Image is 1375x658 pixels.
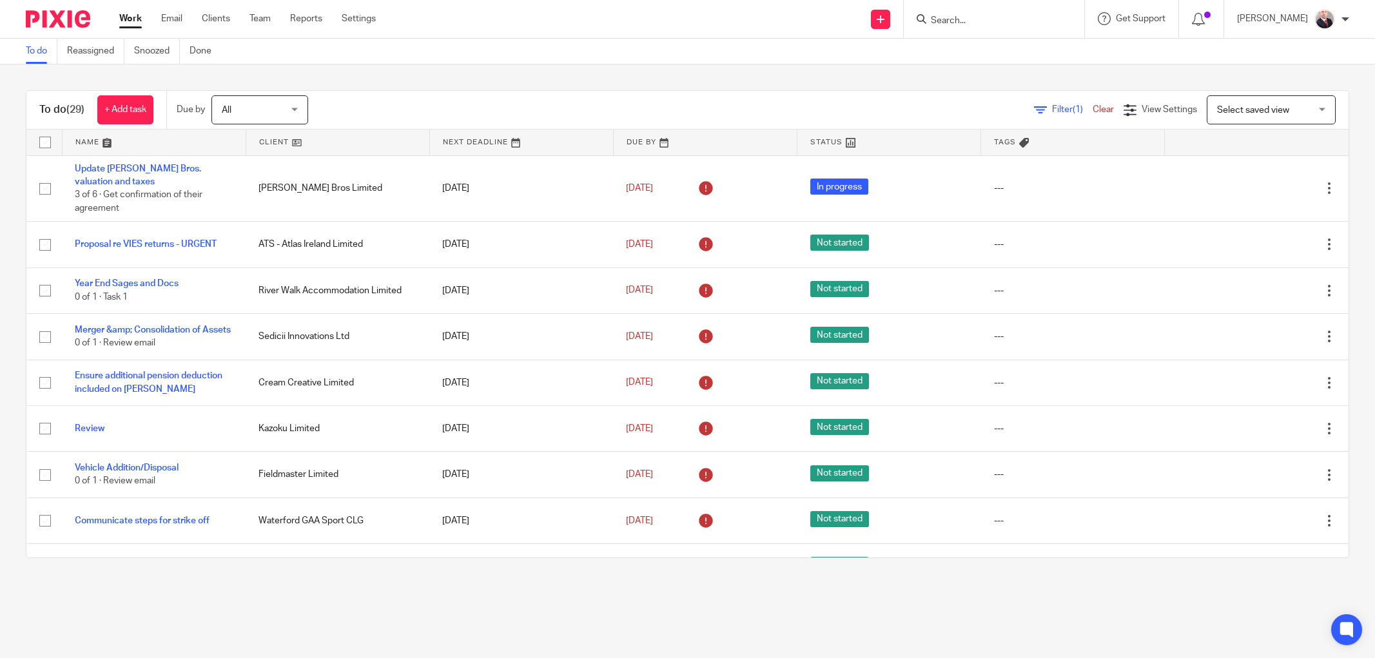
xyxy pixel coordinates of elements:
[994,468,1152,481] div: ---
[119,12,142,25] a: Work
[75,516,210,525] a: Communicate steps for strike off
[66,104,84,115] span: (29)
[810,373,869,389] span: Not started
[161,12,182,25] a: Email
[190,39,221,64] a: Done
[75,371,222,393] a: Ensure additional pension deduction included on [PERSON_NAME]
[39,103,84,117] h1: To do
[1073,105,1083,114] span: (1)
[626,240,653,249] span: [DATE]
[75,293,128,302] span: 0 of 1 · Task 1
[177,103,205,116] p: Due by
[994,139,1016,146] span: Tags
[246,360,429,405] td: Cream Creative Limited
[75,325,231,334] a: Merger &amp; Consolidation of Assets
[246,155,429,222] td: [PERSON_NAME] Bros Limited
[1237,12,1308,25] p: [PERSON_NAME]
[1116,14,1165,23] span: Get Support
[246,498,429,543] td: Waterford GAA Sport CLG
[626,516,653,525] span: [DATE]
[75,477,155,486] span: 0 of 1 · Review email
[246,267,429,313] td: River Walk Accommodation Limited
[626,424,653,433] span: [DATE]
[994,422,1152,435] div: ---
[994,514,1152,527] div: ---
[134,39,180,64] a: Snoozed
[810,465,869,481] span: Not started
[246,314,429,360] td: Sedicii Innovations Ltd
[249,12,271,25] a: Team
[429,267,613,313] td: [DATE]
[429,452,613,498] td: [DATE]
[75,279,179,288] a: Year End Sages and Docs
[810,511,869,527] span: Not started
[429,222,613,267] td: [DATE]
[246,544,429,590] td: Book Green Ireland DMC Limited
[1142,105,1197,114] span: View Settings
[810,281,869,297] span: Not started
[75,463,179,472] a: Vehicle Addition/Disposal
[810,557,869,573] span: Not started
[1217,106,1289,115] span: Select saved view
[1052,105,1093,114] span: Filter
[429,544,613,590] td: [DATE]
[810,179,868,195] span: In progress
[626,332,653,341] span: [DATE]
[930,15,1046,27] input: Search
[810,327,869,343] span: Not started
[342,12,376,25] a: Settings
[429,314,613,360] td: [DATE]
[994,376,1152,389] div: ---
[429,155,613,222] td: [DATE]
[994,284,1152,297] div: ---
[810,419,869,435] span: Not started
[246,452,429,498] td: Fieldmaster Limited
[626,470,653,479] span: [DATE]
[626,378,653,387] span: [DATE]
[1093,105,1114,114] a: Clear
[429,360,613,405] td: [DATE]
[994,330,1152,343] div: ---
[246,405,429,451] td: Kazoku Limited
[246,222,429,267] td: ATS - Atlas Ireland Limited
[97,95,153,124] a: + Add task
[626,184,653,193] span: [DATE]
[429,498,613,543] td: [DATE]
[1314,9,1335,30] img: ComerfordFoley-30PS%20-%20Ger%201.jpg
[994,182,1152,195] div: ---
[626,286,653,295] span: [DATE]
[202,12,230,25] a: Clients
[429,405,613,451] td: [DATE]
[810,235,869,251] span: Not started
[67,39,124,64] a: Reassigned
[26,10,90,28] img: Pixie
[75,424,104,433] a: Review
[26,39,57,64] a: To do
[75,190,202,213] span: 3 of 6 · Get confirmation of their agreement
[75,240,217,249] a: Proposal re VIES returns - URGENT
[994,238,1152,251] div: ---
[222,106,231,115] span: All
[290,12,322,25] a: Reports
[75,338,155,347] span: 0 of 1 · Review email
[75,164,201,186] a: Update [PERSON_NAME] Bros. valuation and taxes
